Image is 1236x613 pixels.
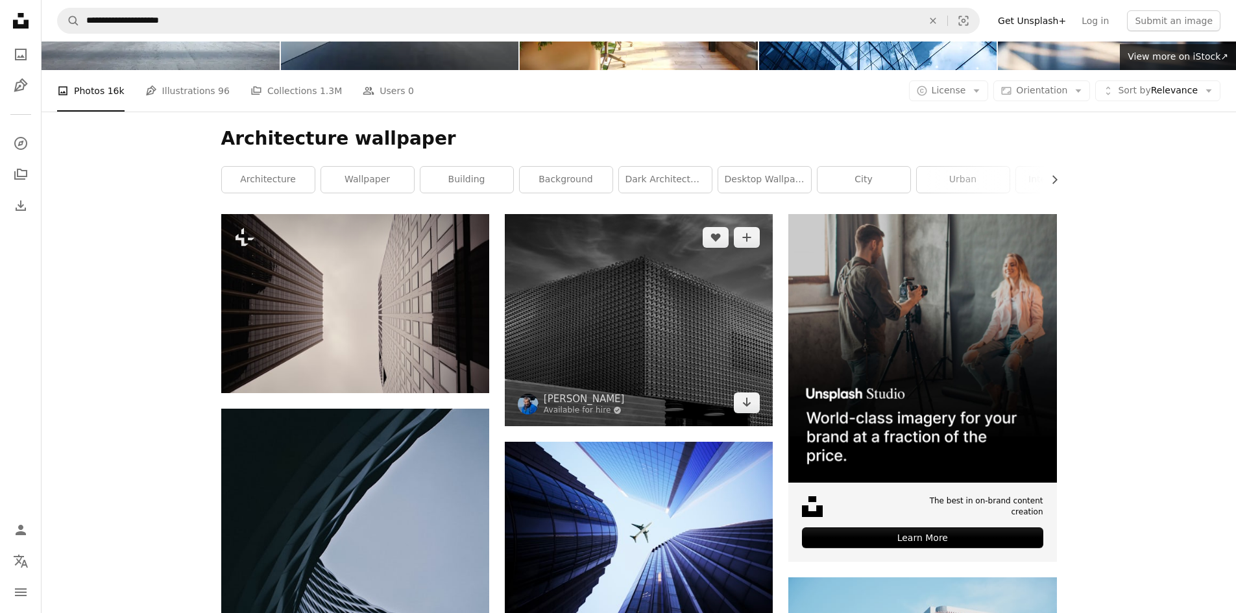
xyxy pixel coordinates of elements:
img: a few tall buildings [221,214,489,392]
a: architecture [222,167,315,193]
a: desktop wallpaper [718,167,811,193]
img: grayscale photo of building under cloudy sky [505,214,773,426]
span: License [932,85,966,95]
img: Go to Ricardo Gomez Angel's profile [518,394,539,415]
button: License [909,80,989,101]
a: Download [734,392,760,413]
button: Orientation [993,80,1090,101]
button: Language [8,548,34,574]
a: grayscale photo of building under cloudy sky [505,314,773,326]
a: [PERSON_NAME] [544,392,625,405]
button: Add to Collection [734,227,760,248]
img: file-1715651741414-859baba4300dimage [788,214,1056,482]
span: Sort by [1118,85,1150,95]
form: Find visuals sitewide [57,8,980,34]
a: Illustrations [8,73,34,99]
img: file-1631678316303-ed18b8b5cb9cimage [802,496,823,517]
a: white airplane flying over the high rise building during daytime [505,525,773,536]
a: wallpaper [321,167,414,193]
a: a few tall buildings [221,298,489,309]
span: 96 [218,84,230,98]
button: Search Unsplash [58,8,80,33]
a: Users 0 [363,70,414,112]
button: Visual search [948,8,979,33]
button: Submit an image [1127,10,1220,31]
a: Collections 1.3M [250,70,342,112]
button: Sort byRelevance [1095,80,1220,101]
a: Collections [8,162,34,187]
span: Orientation [1016,85,1067,95]
a: interior design [1016,167,1109,193]
a: Log in / Sign up [8,517,34,543]
a: Get Unsplash+ [990,10,1074,31]
a: Home — Unsplash [8,8,34,36]
a: View more on iStock↗ [1120,44,1236,70]
a: urban [917,167,1010,193]
a: Photos [8,42,34,67]
button: Clear [919,8,947,33]
span: Relevance [1118,84,1198,97]
a: The best in on-brand content creationLearn More [788,214,1056,562]
h1: Architecture wallpaper [221,127,1057,150]
a: dark architecture [619,167,712,193]
span: 0 [408,84,414,98]
a: Log in [1074,10,1117,31]
button: scroll list to the right [1043,167,1057,193]
button: Menu [8,579,34,605]
div: Learn More [802,527,1043,548]
a: Available for hire [544,405,625,416]
span: View more on iStock ↗ [1128,51,1228,62]
a: building [420,167,513,193]
a: Download History [8,193,34,219]
a: Illustrations 96 [145,70,230,112]
span: The best in on-brand content creation [895,496,1043,518]
a: city [818,167,910,193]
span: 1.3M [320,84,342,98]
button: Like [703,227,729,248]
a: background [520,167,612,193]
a: Explore [8,130,34,156]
